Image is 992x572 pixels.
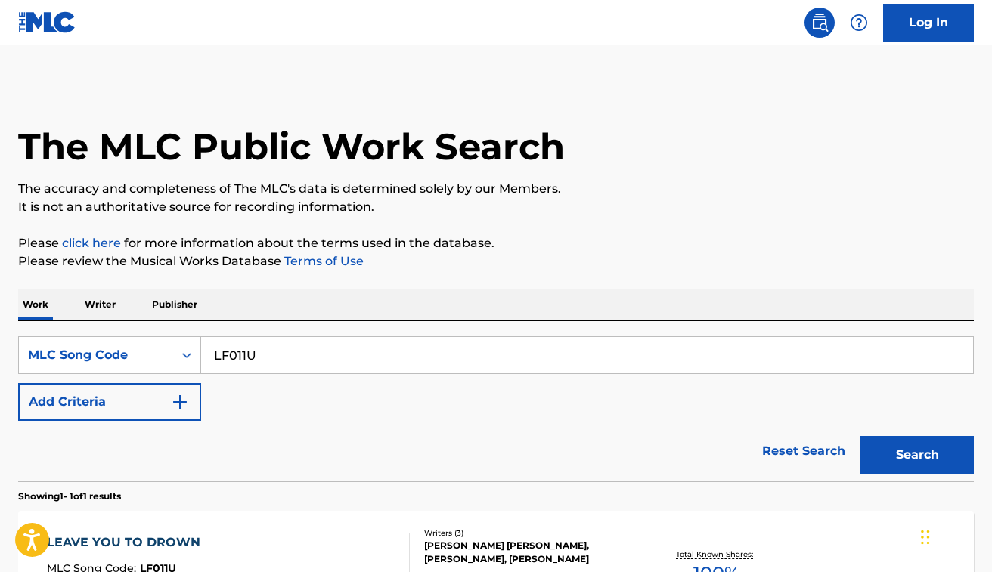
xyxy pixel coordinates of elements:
[281,254,364,268] a: Terms of Use
[80,289,120,320] p: Writer
[18,180,974,198] p: The accuracy and completeness of The MLC's data is determined solely by our Members.
[18,289,53,320] p: Work
[424,539,637,566] div: [PERSON_NAME] [PERSON_NAME], [PERSON_NAME], [PERSON_NAME]
[883,4,974,42] a: Log In
[18,124,565,169] h1: The MLC Public Work Search
[47,533,208,552] div: LEAVE YOU TO DROWN
[860,436,974,474] button: Search
[18,336,974,481] form: Search Form
[18,198,974,216] p: It is not an authoritative source for recording information.
[171,393,189,411] img: 9d2ae6d4665cec9f34b9.svg
[676,549,757,560] p: Total Known Shares:
[916,499,992,572] iframe: Chat Widget
[28,346,164,364] div: MLC Song Code
[755,434,853,468] a: Reset Search
[850,14,868,32] img: help
[424,527,637,539] div: Writers ( 3 )
[844,8,874,38] div: Help
[18,252,974,271] p: Please review the Musical Works Database
[18,234,974,252] p: Please for more information about the terms used in the database.
[18,11,76,33] img: MLC Logo
[18,383,201,421] button: Add Criteria
[921,515,930,560] div: Drag
[18,490,121,503] p: Showing 1 - 1 of 1 results
[811,14,829,32] img: search
[62,236,121,250] a: click here
[147,289,202,320] p: Publisher
[804,8,835,38] a: Public Search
